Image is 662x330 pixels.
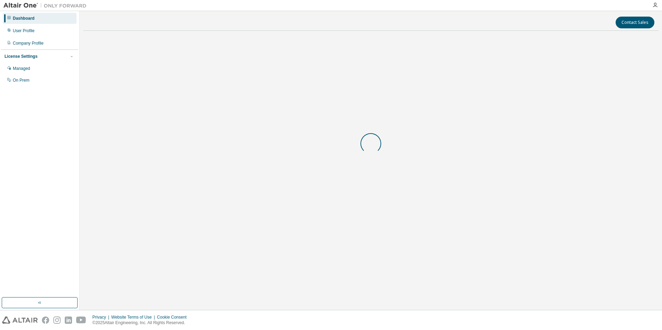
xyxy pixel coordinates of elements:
div: License Settings [5,54,37,59]
div: Managed [13,66,30,71]
div: Privacy [92,314,111,320]
div: On Prem [13,77,29,83]
img: instagram.svg [53,317,61,324]
div: Company Profile [13,40,44,46]
div: Website Terms of Use [111,314,157,320]
img: facebook.svg [42,317,49,324]
img: altair_logo.svg [2,317,38,324]
button: Contact Sales [616,17,654,28]
div: Cookie Consent [157,314,190,320]
div: Dashboard [13,16,35,21]
img: youtube.svg [76,317,86,324]
img: linkedin.svg [65,317,72,324]
div: User Profile [13,28,35,34]
img: Altair One [3,2,90,9]
p: © 2025 Altair Engineering, Inc. All Rights Reserved. [92,320,191,326]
